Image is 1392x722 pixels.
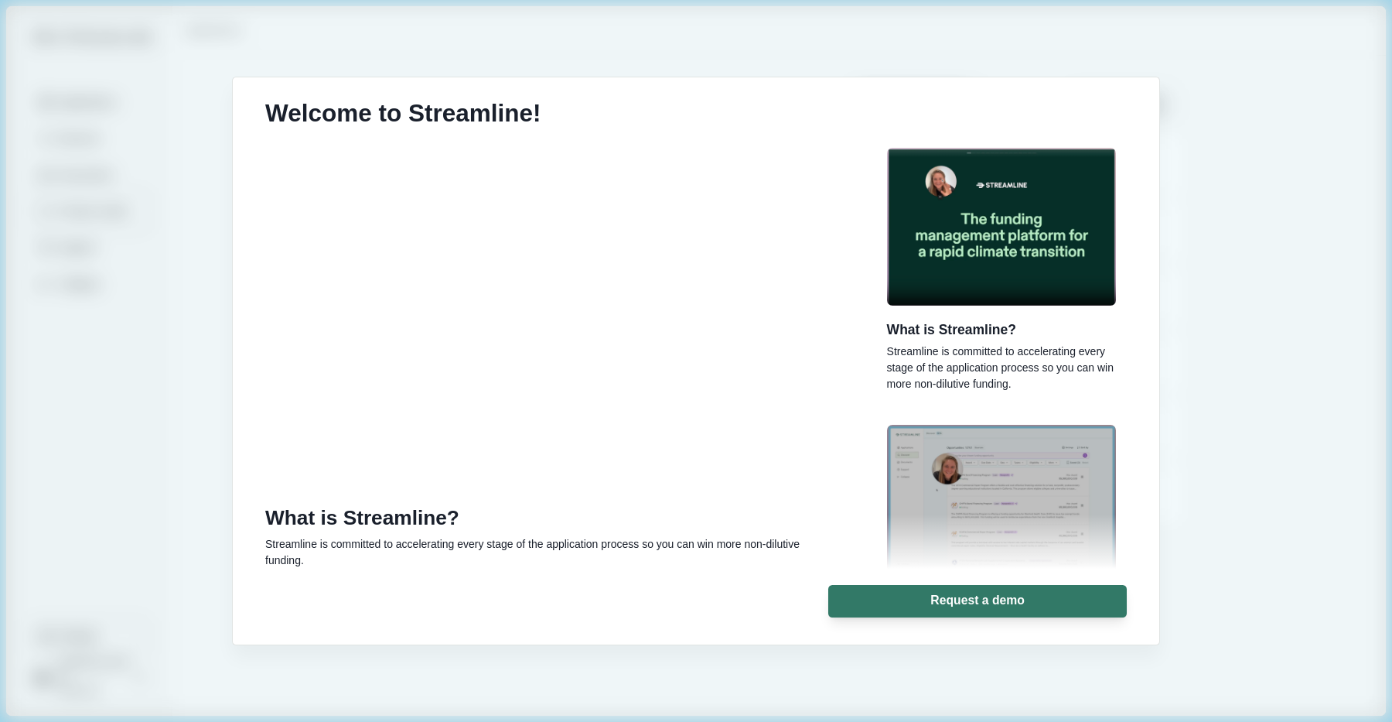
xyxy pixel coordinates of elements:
h3: What is Streamline? [887,322,1116,338]
img: Under Construction! [887,148,1116,306]
img: Under Construction! [887,425,1116,582]
button: Request a demo [828,585,1127,618]
p: Streamline is committed to accelerating every stage of the application process so you can win mor... [887,344,1116,392]
p: Request a demo [930,594,1025,608]
h1: Welcome to Streamline! [265,99,541,128]
h3: What is Streamline? [265,506,838,531]
p: Streamline is committed to accelerating every stage of the application process so you can win mor... [265,536,838,569]
iframe: What is Streamline? [265,150,838,490]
